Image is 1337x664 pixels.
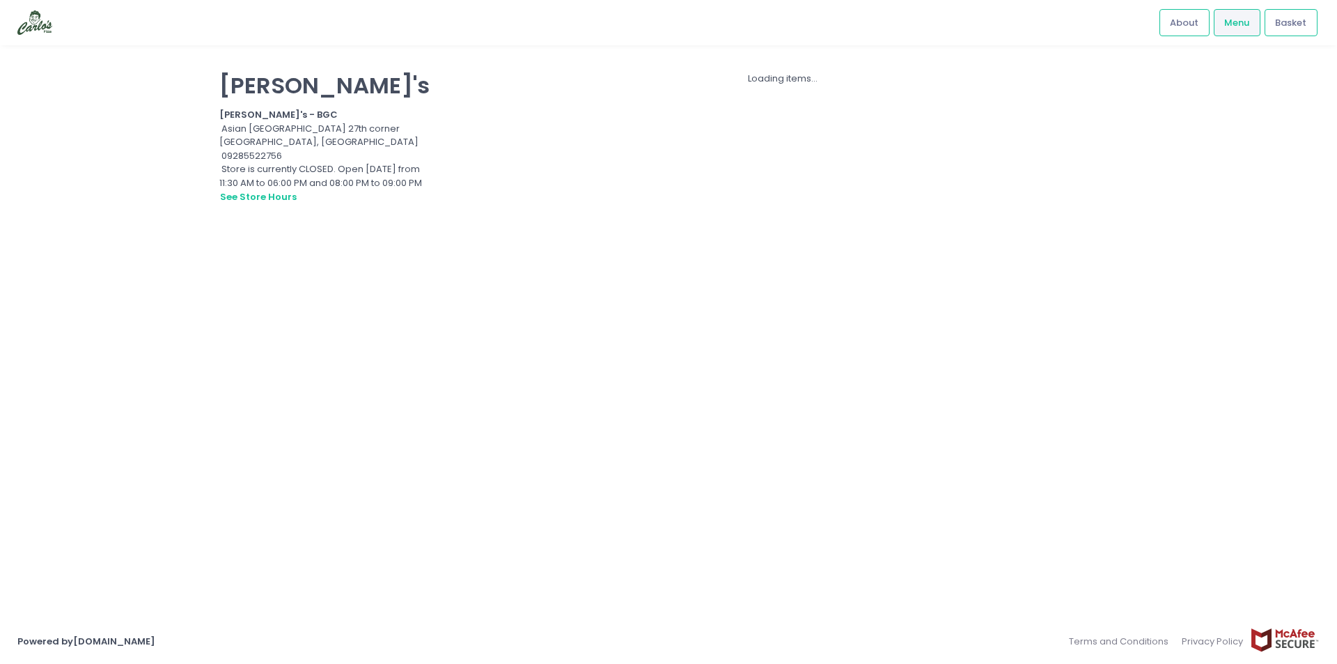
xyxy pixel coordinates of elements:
[1159,9,1210,36] a: About
[17,635,155,648] a: Powered by[DOMAIN_NAME]
[1214,9,1260,36] a: Menu
[219,190,297,205] button: see store hours
[219,122,431,149] div: Asian [GEOGRAPHIC_DATA] 27th corner [GEOGRAPHIC_DATA], [GEOGRAPHIC_DATA]
[219,72,431,99] p: [PERSON_NAME]'s
[219,108,338,121] b: [PERSON_NAME]'s - BGC
[219,162,431,205] div: Store is currently CLOSED. Open [DATE] from 11:30 AM to 06:00 PM and 08:00 PM to 09:00 PM
[219,149,431,163] div: 09285522756
[1224,16,1249,30] span: Menu
[17,10,52,35] img: logo
[1275,16,1306,30] span: Basket
[1069,628,1175,655] a: Terms and Conditions
[1170,16,1198,30] span: About
[1175,628,1251,655] a: Privacy Policy
[1250,628,1320,652] img: mcafee-secure
[448,72,1118,86] div: Loading items...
